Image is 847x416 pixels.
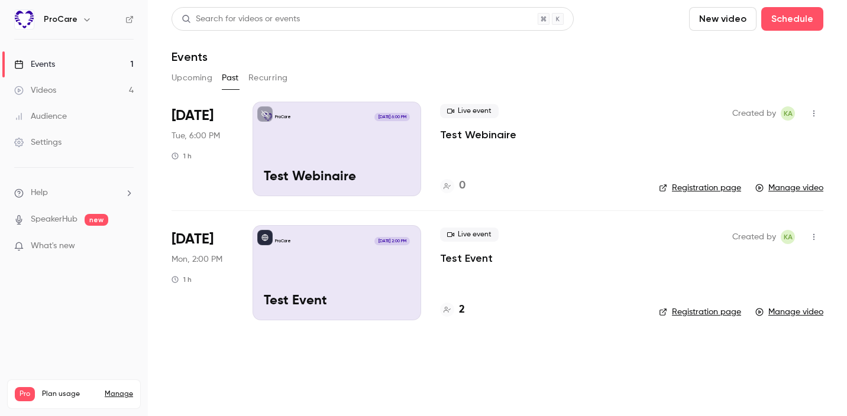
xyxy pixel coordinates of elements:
[275,238,291,244] p: ProCare
[440,104,499,118] span: Live event
[275,114,291,120] p: ProCare
[14,136,62,148] div: Settings
[253,225,421,320] a: Test EventProCare[DATE] 2:00 PMTest Event
[732,230,776,244] span: Created by
[14,110,67,122] div: Audience
[374,113,409,121] span: [DATE] 6:00 PM
[440,178,465,194] a: 0
[264,294,410,309] p: Test Event
[459,302,465,318] h4: 2
[14,187,134,199] li: help-dropdown-opener
[440,227,499,242] span: Live event
[172,50,208,64] h1: Events
[784,106,793,121] span: KA
[732,106,776,121] span: Created by
[264,170,410,185] p: Test Webinaire
[172,275,192,284] div: 1 h
[755,306,823,318] a: Manage video
[172,230,214,249] span: [DATE]
[459,178,465,194] h4: 0
[172,102,234,196] div: Aug 26 Tue, 6:00 PM (Europe/Paris)
[31,240,75,252] span: What's new
[172,106,214,125] span: [DATE]
[172,225,234,320] div: Aug 25 Mon, 2:00 PM (Europe/Paris)
[42,389,98,399] span: Plan usage
[440,302,465,318] a: 2
[105,389,133,399] a: Manage
[14,84,56,96] div: Videos
[440,251,493,265] a: Test Event
[222,69,239,87] button: Past
[440,128,516,142] a: Test Webinaire
[15,387,35,401] span: Pro
[374,237,409,245] span: [DATE] 2:00 PM
[659,306,741,318] a: Registration page
[659,182,741,194] a: Registration page
[172,130,220,142] span: Tue, 6:00 PM
[31,187,48,199] span: Help
[182,13,300,25] div: Search for videos or events
[761,7,823,31] button: Schedule
[781,230,795,244] span: Kimia Alaïs-Subtil
[784,230,793,244] span: KA
[31,213,77,226] a: SpeakerHub
[253,102,421,196] a: Test Webinaire ProCare[DATE] 6:00 PMTest Webinaire
[689,7,757,31] button: New video
[44,14,77,25] h6: ProCare
[172,69,212,87] button: Upcoming
[781,106,795,121] span: Kimia Alaïs-Subtil
[172,151,192,161] div: 1 h
[14,58,55,70] div: Events
[172,253,222,265] span: Mon, 2:00 PM
[85,214,108,226] span: new
[755,182,823,194] a: Manage video
[248,69,288,87] button: Recurring
[15,10,34,29] img: ProCare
